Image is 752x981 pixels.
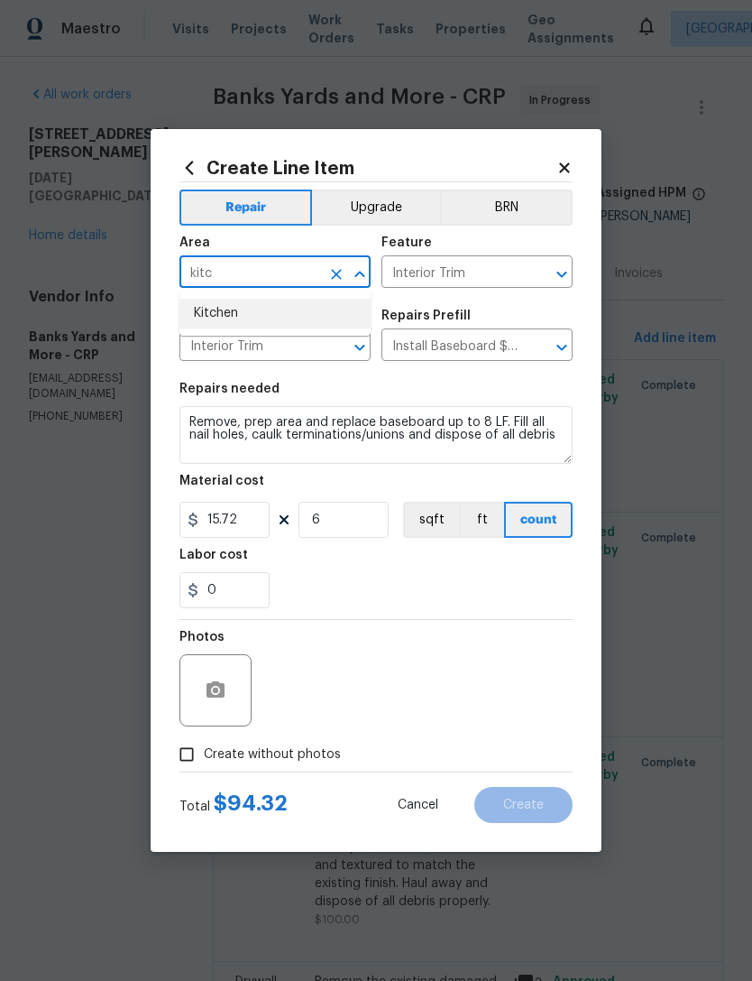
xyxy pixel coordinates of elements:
h2: Create Line Item [179,158,556,178]
button: Clear [324,262,349,287]
button: Upgrade [312,190,441,226]
button: Repair [179,190,312,226]
button: sqft [403,502,459,538]
button: ft [459,502,504,538]
button: Open [549,262,574,287]
h5: Feature [381,236,432,249]
h5: Photos [179,631,225,643]
button: Open [549,335,574,360]
h5: Material cost [179,475,264,487]
div: Total [179,794,288,816]
button: Create [474,787,573,823]
span: Create [503,799,544,812]
button: count [504,502,573,538]
h5: Repairs Prefill [381,310,471,322]
button: Cancel [369,787,467,823]
span: Cancel [398,799,438,812]
textarea: Remove, prep area and replace baseboard up to 8 LF. Fill all nail holes, caulk terminations/union... [179,406,573,464]
button: Close [347,262,372,287]
button: Open [347,335,372,360]
h5: Area [179,236,210,249]
span: $ 94.32 [214,792,288,814]
span: Create without photos [204,745,341,764]
button: BRN [440,190,573,226]
h5: Labor cost [179,549,248,561]
li: Kitchen [179,299,371,329]
h5: Repairs needed [179,383,280,395]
